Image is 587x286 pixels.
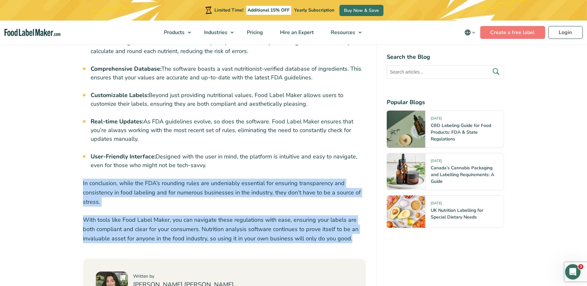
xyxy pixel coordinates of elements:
a: Resources [322,21,365,44]
h4: Search the Blog [387,53,504,61]
a: CBD Labeling Guide for Food Products: FDA & State Regulations [431,122,491,142]
a: Canada’s Cannabis Packaging and Labelling Requirements: A Guide [431,165,494,184]
span: Pricing [245,29,264,36]
strong: Real-time Updates: [91,118,143,125]
li: The software boasts a vast nutritionist-verified database of ingredients. This ensures that your ... [91,65,366,82]
span: 3 [578,264,583,269]
strong: User-Friendly Interface: [91,153,156,160]
span: Products [162,29,185,36]
span: [DATE] [431,201,442,208]
li: Beyond just providing nutritional values, Food Label Maker allows users to customize their labels... [91,91,366,108]
a: Products [156,21,194,44]
span: Resources [329,29,356,36]
iframe: Intercom live chat [565,264,581,280]
span: [DATE] [431,116,442,123]
h4: Popular Blogs [387,98,504,107]
input: Search articles... [387,65,504,79]
a: Industries [196,21,237,44]
span: Hire an Expert [278,29,314,36]
a: UK Nutrition Labelling for Special Dietary Needs [431,207,483,220]
span: Limited Time! [214,7,243,13]
span: [DATE] [431,158,442,166]
span: Additional 15% OFF [246,6,292,15]
span: Written by [133,273,154,279]
strong: Comprehensive Database: [91,65,161,73]
a: Create a free label [480,26,545,39]
li: Designed with the user in mind, the platform is intuitive and easy to navigate, even for those wh... [91,152,366,170]
a: Buy Now & Save [339,5,384,16]
strong: Customizable Labels: [91,91,149,99]
a: Pricing [239,21,270,44]
span: Yearly Subscription [294,7,334,13]
span: Industries [202,29,228,36]
li: As FDA guidelines evolve, so does the software. Food Label Maker ensures that you’re always worki... [91,117,366,143]
p: With tools like Food Label Maker, you can navigate these regulations with ease, ensuring your lab... [83,215,366,243]
a: Hire an Expert [272,21,321,44]
a: Login [548,26,583,39]
p: In conclusion, while the FDA’s rounding rules are undeniably essential for ensuring transparency ... [83,179,366,206]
